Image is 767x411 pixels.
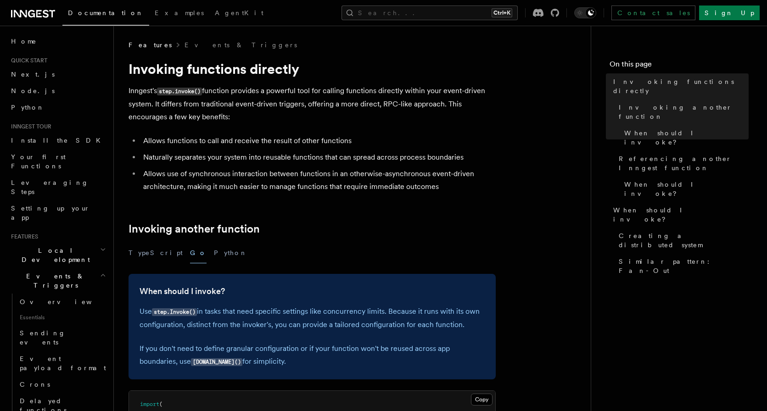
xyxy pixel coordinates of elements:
span: Documentation [68,9,144,17]
li: Allows use of synchronous interaction between functions in an otherwise-asynchronous event-driven... [140,167,496,193]
a: Events & Triggers [185,40,297,50]
span: Creating a distributed system [619,231,749,250]
button: Copy [471,394,493,405]
a: When should I invoke? [610,202,749,228]
span: Events & Triggers [7,272,100,290]
span: Similar pattern: Fan-Out [619,257,749,275]
a: Overview [16,294,108,310]
span: Local Development [7,246,100,264]
span: Overview [20,298,114,305]
span: Install the SDK [11,137,106,144]
span: When should I invoke? [613,205,749,224]
a: Event payload format [16,350,108,376]
a: Install the SDK [7,132,108,149]
a: Leveraging Steps [7,174,108,200]
button: Python [214,243,247,263]
a: Crons [16,376,108,393]
button: Events & Triggers [7,268,108,294]
span: Invoking another function [619,103,749,121]
li: Allows functions to call and receive the result of other functions [140,134,496,147]
p: Inngest's function provides a powerful tool for calling functions directly within your event-driv... [129,84,496,123]
a: Sending events [16,325,108,350]
h1: Invoking functions directly [129,61,496,77]
a: AgentKit [209,3,269,25]
span: Node.js [11,87,55,94]
span: AgentKit [215,9,263,17]
a: Invoking another function [615,99,749,125]
a: Documentation [62,3,149,26]
span: Inngest tour [7,123,51,130]
span: Your first Functions [11,153,66,170]
span: Crons [20,381,50,388]
a: Examples [149,3,209,25]
a: Referencing another Inngest function [615,150,749,176]
a: Home [7,33,108,50]
a: Creating a distributed system [615,228,749,253]
span: Features [129,40,172,50]
p: If you don't need to define granular configuration or if your function won't be reused across app... [140,342,485,368]
button: Local Development [7,242,108,268]
span: Quick start [7,57,47,64]
a: When should I invoke? [621,125,749,150]
li: Naturally separates your system into reusable functions that can spread across process boundaries [140,151,496,164]
span: import [140,401,159,407]
a: Setting up your app [7,200,108,226]
button: Search...Ctrl+K [342,6,518,20]
a: Python [7,99,108,116]
p: Use in tasks that need specific settings like concurrency limits. Because it runs with its own co... [140,305,485,331]
span: Features [7,233,38,240]
span: Invoking functions directly [613,77,749,95]
button: Go [190,243,207,263]
code: step.Invoke() [152,308,197,316]
code: step.invoke() [157,88,202,95]
a: Your first Functions [7,149,108,174]
a: Invoking another function [129,222,260,235]
button: Toggle dark mode [574,7,596,18]
span: Leveraging Steps [11,179,89,195]
span: When should I invoke? [624,180,749,198]
span: ( [159,401,162,407]
a: Next.js [7,66,108,83]
a: Contact sales [611,6,695,20]
a: Sign Up [699,6,760,20]
kbd: Ctrl+K [492,8,512,17]
span: When should I invoke? [624,128,749,147]
span: Essentials [16,310,108,325]
button: TypeScript [129,243,183,263]
span: Python [11,104,45,111]
span: Sending events [20,329,66,346]
span: Home [11,37,37,46]
a: Similar pattern: Fan-Out [615,253,749,279]
a: When should I invoke? [140,285,225,298]
a: Node.js [7,83,108,99]
span: Next.js [11,71,55,78]
a: Invoking functions directly [610,73,749,99]
span: Setting up your app [11,205,90,221]
span: Event payload format [20,355,106,372]
code: [DOMAIN_NAME]() [191,358,242,366]
span: Referencing another Inngest function [619,154,749,172]
h4: On this page [610,59,749,73]
span: Examples [155,9,204,17]
a: When should I invoke? [621,176,749,202]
